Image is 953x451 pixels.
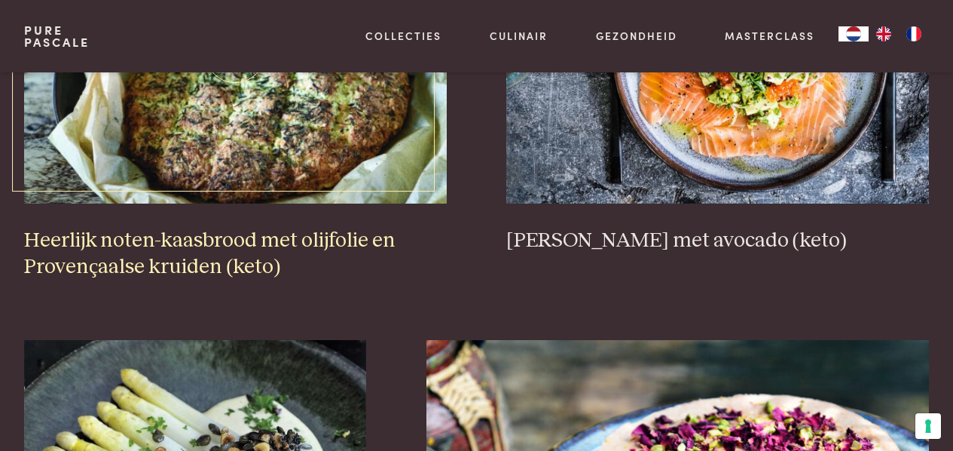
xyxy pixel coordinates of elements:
[506,228,929,254] h3: [PERSON_NAME] met avocado (keto)
[596,28,677,44] a: Gezondheid
[869,26,899,41] a: EN
[24,228,447,280] h3: Heerlijk noten-kaasbrood met olijfolie en Provençaalse kruiden (keto)
[838,26,869,41] div: Language
[365,28,441,44] a: Collecties
[490,28,548,44] a: Culinair
[24,24,90,48] a: PurePascale
[915,413,941,439] button: Uw voorkeuren voor toestemming voor trackingtechnologieën
[725,28,814,44] a: Masterclass
[838,26,929,41] aside: Language selected: Nederlands
[869,26,929,41] ul: Language list
[838,26,869,41] a: NL
[899,26,929,41] a: FR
